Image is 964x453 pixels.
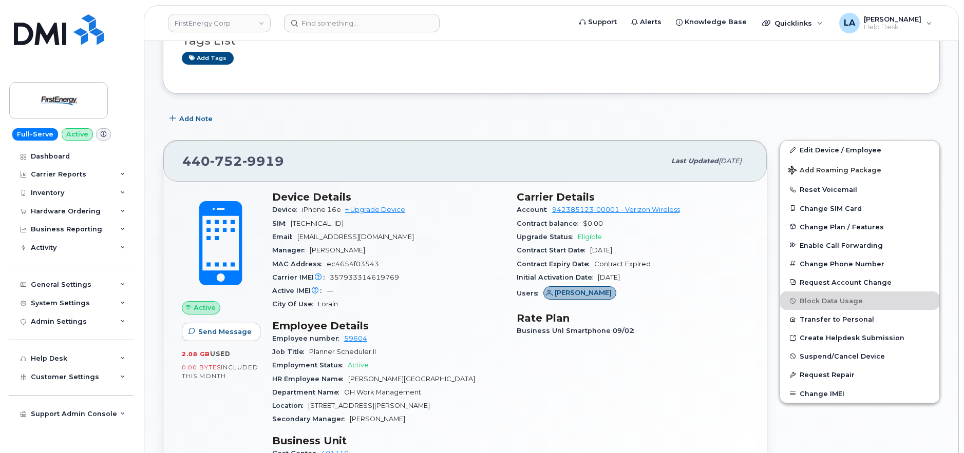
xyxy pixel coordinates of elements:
span: Secondary Manager [272,415,350,423]
iframe: Messenger Launcher [919,408,956,445]
span: Upgrade Status [517,233,578,241]
span: Add Roaming Package [788,166,881,176]
button: Change SIM Card [780,199,939,218]
span: Quicklinks [774,19,812,27]
span: Enable Call Forwarding [800,241,883,249]
span: Support [588,17,617,27]
span: 2.08 GB [182,350,210,358]
a: Edit Device / Employee [780,141,939,159]
span: Help Desk [864,23,921,31]
div: Lanette Aparicio [832,13,939,33]
button: Block Data Usage [780,291,939,310]
span: [DATE] [598,273,620,281]
button: Suspend/Cancel Device [780,347,939,365]
span: City Of Use [272,300,318,308]
span: Contract Expiry Date [517,260,594,268]
h3: Carrier Details [517,191,749,203]
span: [PERSON_NAME][GEOGRAPHIC_DATA] [348,375,475,383]
span: $0.00 [583,220,603,227]
button: Request Account Change [780,273,939,291]
button: Request Repair [780,365,939,384]
span: Send Message [198,327,252,337]
span: used [210,350,231,358]
span: Active [348,361,369,369]
span: Active [194,303,216,312]
button: Transfer to Personal [780,310,939,328]
span: Active IMEI [272,287,327,294]
h3: Rate Plan [517,312,749,324]
button: Add Note [163,109,221,128]
span: Contract Start Date [517,246,590,254]
span: LA [844,17,855,29]
span: Carrier IMEI [272,273,330,281]
span: [PERSON_NAME] [555,288,612,298]
button: Add Roaming Package [780,159,939,180]
a: Create Helpdesk Submission [780,328,939,347]
span: — [327,287,333,294]
span: Account [517,206,552,213]
span: Business Unl Smartphone 09/02 [517,327,639,334]
span: [DATE] [590,246,612,254]
span: Change Plan / Features [800,223,884,230]
span: Contract balance [517,220,583,227]
span: 357933314619769 [330,273,399,281]
span: Device [272,206,302,213]
a: Alerts [624,12,669,32]
a: 942385123-00001 - Verizon Wireless [552,206,680,213]
span: Knowledge Base [685,17,747,27]
span: Department Name [272,388,344,396]
span: HR Employee Name [272,375,348,383]
button: Change Plan / Features [780,218,939,236]
span: Contract Expired [594,260,651,268]
span: SIM [272,220,291,227]
a: 59604 [344,334,367,342]
span: [STREET_ADDRESS][PERSON_NAME] [308,402,430,409]
a: Knowledge Base [669,12,754,32]
span: 440 [182,153,284,169]
span: [DATE] [719,157,742,165]
button: Reset Voicemail [780,180,939,199]
button: Send Message [182,323,260,341]
button: Enable Call Forwarding [780,236,939,254]
span: 9919 [242,153,284,169]
button: Change IMEI [780,384,939,403]
span: [EMAIL_ADDRESS][DOMAIN_NAME] [297,233,414,241]
span: 752 [210,153,242,169]
span: Last updated [671,157,719,165]
a: + Upgrade Device [345,206,405,213]
span: Eligible [578,233,602,241]
span: [PERSON_NAME] [310,246,365,254]
span: Suspend/Cancel Device [800,352,885,360]
span: Manager [272,246,310,254]
span: iPhone 16e [302,206,341,213]
span: ec4654f03543 [327,260,379,268]
span: Lorain [318,300,338,308]
span: [PERSON_NAME] [350,415,405,423]
span: Job Title [272,348,309,356]
a: Add tags [182,52,234,65]
h3: Employee Details [272,320,504,332]
h3: Device Details [272,191,504,203]
span: Add Note [179,114,213,124]
span: Initial Activation Date [517,273,598,281]
a: [PERSON_NAME] [543,289,617,297]
span: Employee number [272,334,344,342]
div: Quicklinks [755,13,830,33]
span: OH Work Management [344,388,421,396]
span: [PERSON_NAME] [864,15,921,23]
h3: Tags List [182,34,921,47]
span: Employment Status [272,361,348,369]
span: Email [272,233,297,241]
a: Support [572,12,624,32]
span: [TECHNICAL_ID] [291,220,344,227]
button: Change Phone Number [780,254,939,273]
input: Find something... [284,14,440,32]
h3: Business Unit [272,435,504,447]
span: Users [517,289,543,297]
a: FirstEnergy Corp [168,14,271,32]
span: Alerts [640,17,661,27]
span: Planner Scheduler II [309,348,376,356]
span: Location [272,402,308,409]
span: MAC Address [272,260,327,268]
span: 0.00 Bytes [182,364,221,371]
